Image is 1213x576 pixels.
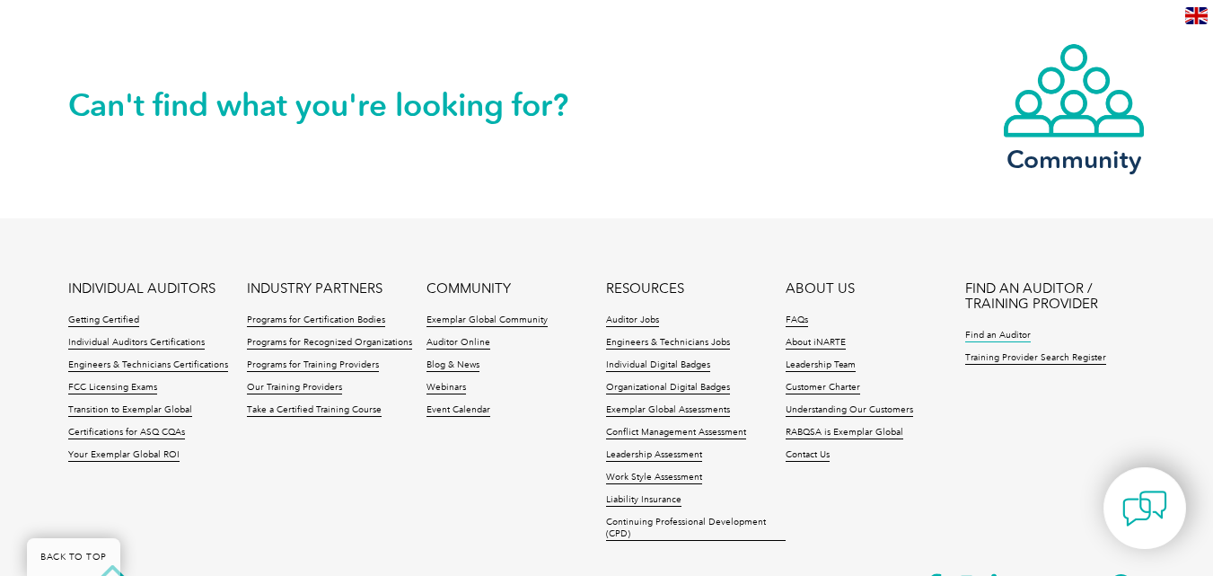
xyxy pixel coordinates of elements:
a: FAQs [786,315,808,327]
a: Understanding Our Customers [786,404,913,417]
a: Leadership Assessment [606,449,702,462]
a: Customer Charter [786,382,860,394]
a: Liability Insurance [606,494,681,507]
img: en [1185,7,1208,24]
a: Exemplar Global Community [426,315,548,327]
a: Programs for Training Providers [247,359,379,372]
a: Auditor Online [426,337,490,350]
a: Individual Auditors Certifications [68,337,205,350]
a: Find an Auditor [965,330,1031,342]
a: Programs for Recognized Organizations [247,337,412,350]
a: Work Style Assessment [606,472,702,484]
a: INDIVIDUAL AUDITORS [68,281,215,297]
a: About iNARTE [786,337,846,350]
a: Auditor Jobs [606,315,659,327]
a: Engineers & Technicians Jobs [606,337,730,350]
a: Continuing Professional Development (CPD) [606,517,786,541]
a: Certifications for ASQ CQAs [68,427,185,439]
a: Programs for Certification Bodies [247,315,385,327]
a: Organizational Digital Badges [606,382,730,394]
a: Our Training Providers [247,382,342,394]
a: COMMUNITY [426,281,511,297]
a: Blog & News [426,359,479,372]
a: Conflict Management Assessment [606,427,746,439]
a: Event Calendar [426,404,490,417]
h3: Community [1002,148,1146,171]
a: Engineers & Technicians Certifications [68,359,228,372]
a: BACK TO TOP [27,538,120,576]
a: Webinars [426,382,466,394]
a: Leadership Team [786,359,856,372]
a: Contact Us [786,449,830,462]
a: FCC Licensing Exams [68,382,157,394]
a: Your Exemplar Global ROI [68,449,180,462]
a: FIND AN AUDITOR / TRAINING PROVIDER [965,281,1145,312]
img: icon-community.webp [1002,42,1146,139]
a: Getting Certified [68,315,139,327]
h2: Can't find what you're looking for? [68,91,607,120]
a: RABQSA is Exemplar Global [786,427,903,439]
a: Individual Digital Badges [606,359,710,372]
a: Training Provider Search Register [965,352,1106,365]
a: Community [1002,42,1146,171]
a: Exemplar Global Assessments [606,404,730,417]
a: INDUSTRY PARTNERS [247,281,382,297]
a: ABOUT US [786,281,855,297]
a: RESOURCES [606,281,684,297]
a: Transition to Exemplar Global [68,404,192,417]
img: contact-chat.png [1122,486,1167,531]
a: Take a Certified Training Course [247,404,382,417]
